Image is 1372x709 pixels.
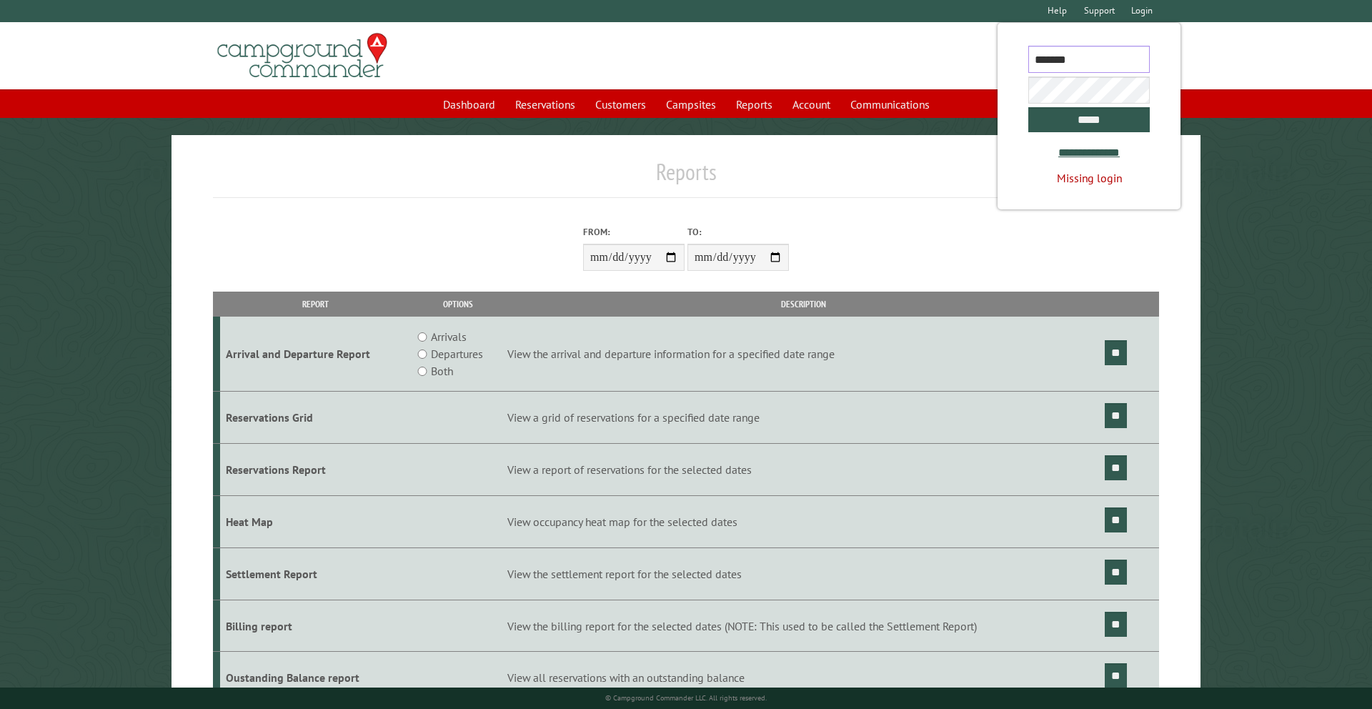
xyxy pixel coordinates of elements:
[504,652,1102,704] td: View all reservations with an outstanding balance
[213,158,1160,197] h1: Reports
[431,328,467,345] label: Arrivals
[583,225,685,239] label: From:
[587,91,655,118] a: Customers
[431,345,483,362] label: Departures
[434,91,504,118] a: Dashboard
[431,362,453,380] label: Both
[784,91,839,118] a: Account
[504,317,1102,392] td: View the arrival and departure information for a specified date range
[504,547,1102,600] td: View the settlement report for the selected dates
[507,91,584,118] a: Reservations
[504,392,1102,444] td: View a grid of reservations for a specified date range
[687,225,789,239] label: To:
[220,652,412,704] td: Oustanding Balance report
[220,496,412,548] td: Heat Map
[220,444,412,496] td: Reservations Report
[504,292,1102,317] th: Description
[213,28,392,84] img: Campground Commander
[657,91,725,118] a: Campsites
[727,91,781,118] a: Reports
[605,693,767,703] small: © Campground Commander LLC. All rights reserved.
[220,317,412,392] td: Arrival and Departure Report
[220,600,412,652] td: Billing report
[220,292,412,317] th: Report
[412,292,504,317] th: Options
[504,600,1102,652] td: View the billing report for the selected dates (NOTE: This used to be called the Settlement Report)
[504,444,1102,496] td: View a report of reservations for the selected dates
[220,547,412,600] td: Settlement Report
[1028,170,1150,186] div: Missing login
[842,91,938,118] a: Communications
[220,392,412,444] td: Reservations Grid
[504,496,1102,548] td: View occupancy heat map for the selected dates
